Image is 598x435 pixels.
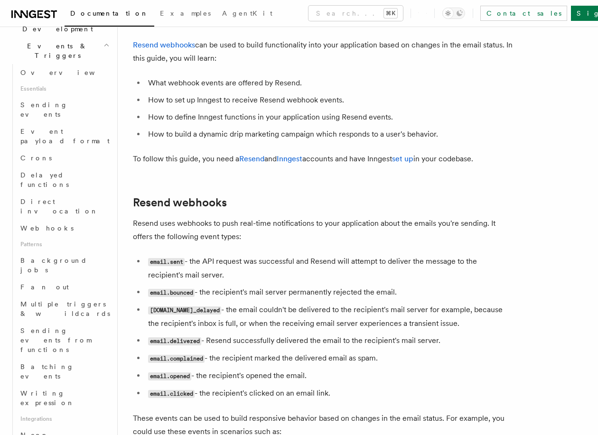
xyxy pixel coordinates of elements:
[145,352,513,365] li: - the recipient marked the delivered email as spam.
[160,9,211,17] span: Examples
[239,154,264,163] a: Resend
[17,81,112,96] span: Essentials
[20,224,74,232] span: Webhooks
[17,237,112,252] span: Patterns
[17,149,112,167] a: Crons
[17,385,112,411] a: Writing expression
[392,154,413,163] a: set up
[145,303,513,330] li: - the email couldn't be delivered to the recipient's mail server for example, because the recipie...
[480,6,567,21] a: Contact sales
[20,300,110,317] span: Multiple triggers & wildcards
[148,289,195,297] code: email.bounced
[20,128,110,145] span: Event payload format
[145,369,513,383] li: - the recipient's opened the email.
[20,283,69,291] span: Fan out
[17,123,112,149] a: Event payload format
[20,327,91,353] span: Sending events from functions
[65,3,154,27] a: Documentation
[145,286,513,299] li: - the recipient's mail server permanently rejected the email.
[216,3,278,26] a: AgentKit
[17,64,112,81] a: Overview
[133,152,513,166] p: To follow this guide, you need a and accounts and have Inngest in your codebase.
[148,258,185,266] code: email.sent
[148,372,191,380] code: email.opened
[277,154,302,163] a: Inngest
[17,358,112,385] a: Batching events
[222,9,272,17] span: AgentKit
[145,93,513,107] li: How to set up Inngest to receive Resend webhook events.
[148,306,221,315] code: [DOMAIN_NAME]_delayed
[442,8,465,19] button: Toggle dark mode
[145,76,513,90] li: What webhook events are offered by Resend.
[20,363,74,380] span: Batching events
[148,355,205,363] code: email.complained
[133,38,513,65] p: can be used to build functionality into your application based on changes in the email status. In...
[20,257,87,274] span: Background jobs
[133,196,227,209] a: Resend webhooks
[17,411,112,426] span: Integrations
[133,217,513,243] p: Resend uses webhooks to push real-time notifications to your application about the emails you're ...
[70,9,149,17] span: Documentation
[20,154,52,162] span: Crons
[145,334,513,348] li: - Resend successfully delivered the email to the recipient's mail server.
[308,6,403,21] button: Search...⌘K
[145,111,513,124] li: How to define Inngest functions in your application using Resend events.
[20,171,69,188] span: Delayed functions
[17,322,112,358] a: Sending events from functions
[17,96,112,123] a: Sending events
[384,9,397,18] kbd: ⌘K
[8,37,112,64] button: Events & Triggers
[17,278,112,296] a: Fan out
[17,220,112,237] a: Webhooks
[133,40,195,49] a: Resend webhooks
[8,41,103,60] span: Events & Triggers
[17,167,112,193] a: Delayed functions
[20,69,118,76] span: Overview
[20,101,68,118] span: Sending events
[20,198,98,215] span: Direct invocation
[148,390,195,398] code: email.clicked
[145,255,513,282] li: - the API request was successful and Resend will attempt to deliver the message to the recipient'...
[17,296,112,322] a: Multiple triggers & wildcards
[154,3,216,26] a: Examples
[17,252,112,278] a: Background jobs
[17,193,112,220] a: Direct invocation
[20,389,75,407] span: Writing expression
[145,128,513,141] li: How to build a dynamic drip marketing campaign which responds to a user's behavior.
[145,387,513,400] li: - the recipient's clicked on an email link.
[148,337,201,345] code: email.delivered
